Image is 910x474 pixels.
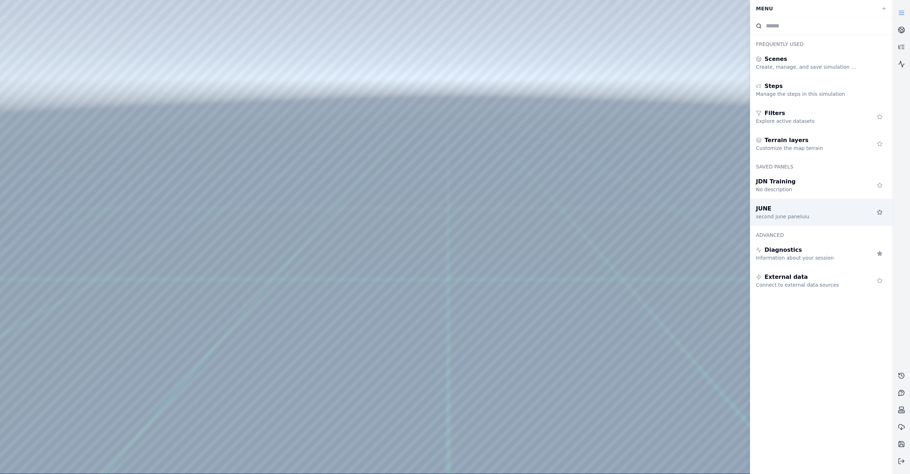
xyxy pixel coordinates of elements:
[765,55,787,63] span: Scenes
[765,82,783,90] span: Steps
[756,177,796,186] span: JDN Training
[750,226,893,240] div: Advanced
[765,246,802,254] span: Diagnostics
[756,254,859,261] div: Information about your session
[756,63,859,71] div: Create, manage, and save simulation scenes
[756,204,771,213] span: JUNE
[756,90,859,98] div: Manage the steps in this simulation
[750,157,893,172] div: Saved panels
[765,109,785,118] span: Filters
[765,273,808,281] span: External data
[756,186,859,193] div: No description
[765,136,808,145] span: Terrain layers
[756,213,859,220] div: second june paneluiu
[756,145,859,152] div: Customize the map terrain
[752,2,877,15] div: Menu
[750,35,893,49] div: Frequently Used
[756,281,859,288] div: Connect to external data sources
[756,118,859,125] div: Explore active datasets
